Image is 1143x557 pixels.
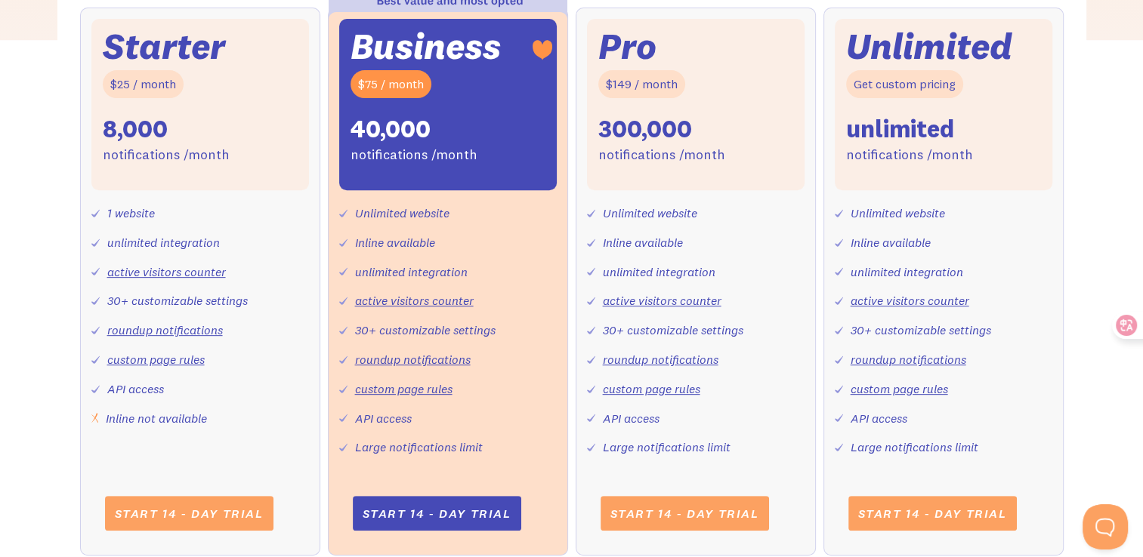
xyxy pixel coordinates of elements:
div: Large notifications limit [355,436,483,458]
a: active visitors counter [107,264,226,279]
div: API access [603,408,660,429]
div: Business [351,30,501,63]
div: Large notifications limit [603,436,731,458]
div: 30+ customizable settings [603,319,743,341]
a: active visitors counter [603,293,721,308]
div: 300,000 [598,113,692,145]
a: roundup notifications [107,322,223,337]
div: 30+ customizable settings [107,290,248,312]
div: Unlimited website [603,202,697,224]
div: 40,000 [351,113,431,145]
a: custom page rules [851,381,948,396]
div: API access [355,408,412,429]
div: unlimited integration [355,261,468,283]
div: unlimited [846,113,954,145]
div: notifications /month [103,144,230,166]
div: 30+ customizable settings [355,319,496,341]
div: $75 / month [351,70,431,98]
div: 1 website [107,202,155,224]
div: unlimited integration [107,232,220,254]
a: custom page rules [107,352,205,367]
a: Start 14 - day trial [848,496,1017,531]
div: notifications /month [598,144,725,166]
a: active visitors counter [851,293,969,308]
div: Inline available [355,232,435,254]
div: API access [851,408,907,429]
div: 8,000 [103,113,168,145]
div: unlimited integration [603,261,715,283]
div: Inline available [851,232,931,254]
a: Start 14 - day trial [601,496,769,531]
div: Get custom pricing [846,70,963,98]
a: roundup notifications [603,352,718,367]
div: Inline not available [106,408,207,429]
div: 30+ customizable settings [851,319,991,341]
a: custom page rules [603,381,700,396]
div: Unlimited [846,30,1012,63]
div: Pro [598,30,656,63]
a: Start 14 - day trial [105,496,273,531]
div: Inline available [603,232,683,254]
a: active visitors counter [355,293,474,308]
div: API access [107,378,164,400]
div: notifications /month [351,144,477,166]
a: roundup notifications [355,352,471,367]
a: Start 14 - day trial [353,496,521,531]
div: Unlimited website [851,202,945,224]
div: Large notifications limit [851,436,978,458]
div: $25 / month [103,70,184,98]
a: custom page rules [355,381,453,396]
div: Unlimited website [355,202,449,224]
div: unlimited integration [851,261,963,283]
div: Starter [103,30,225,63]
iframe: Toggle Customer Support [1083,504,1128,549]
a: roundup notifications [851,352,966,367]
div: notifications /month [846,144,973,166]
div: $149 / month [598,70,685,98]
